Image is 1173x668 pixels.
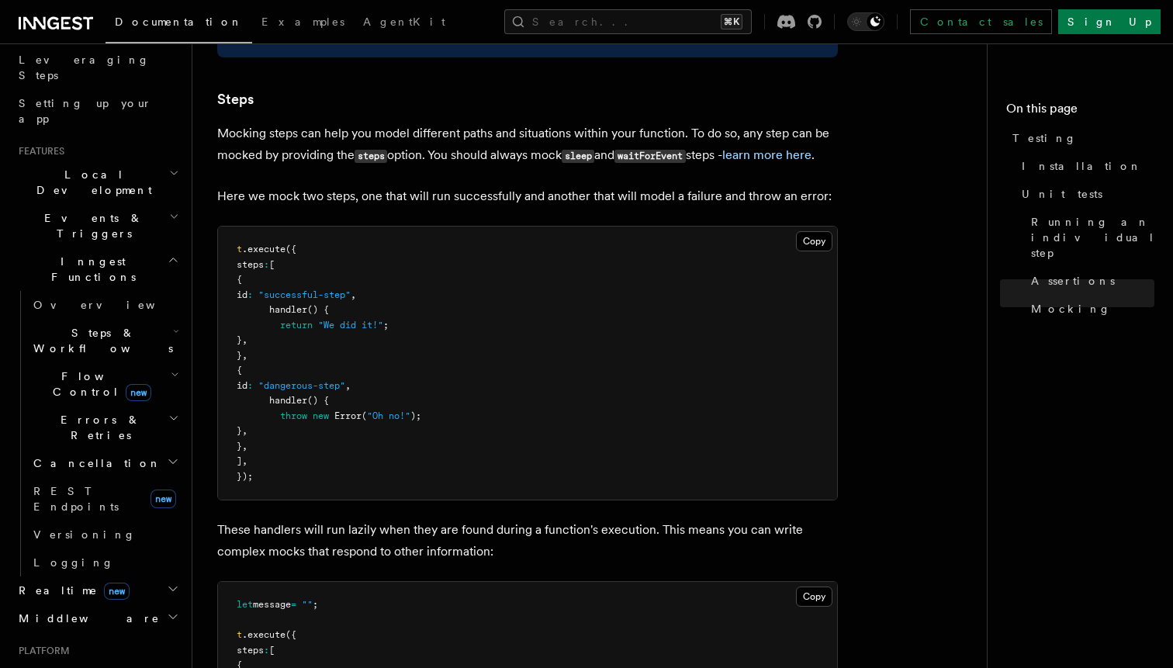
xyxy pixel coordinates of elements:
[247,289,253,300] span: :
[410,410,421,421] span: );
[242,441,247,452] span: ,
[104,583,130,600] span: new
[27,549,182,576] a: Logging
[217,88,254,110] a: Steps
[307,304,329,315] span: () {
[1016,152,1154,180] a: Installation
[12,254,168,285] span: Inngest Functions
[1031,301,1111,317] span: Mocking
[237,334,242,345] span: }
[27,291,182,319] a: Overview
[12,576,182,604] button: Realtimenew
[614,150,685,163] code: waitForEvent
[237,289,247,300] span: id
[242,334,247,345] span: ,
[1025,295,1154,323] a: Mocking
[1022,158,1142,174] span: Installation
[280,320,313,331] span: return
[721,14,742,29] kbd: ⌘K
[1031,214,1155,261] span: Running an individual step
[313,599,318,610] span: ;
[264,259,269,270] span: :
[27,362,182,406] button: Flow Controlnew
[318,320,383,331] span: "We did it!"
[12,583,130,598] span: Realtime
[247,380,253,391] span: :
[237,645,264,656] span: steps
[1006,99,1154,124] h4: On this page
[1025,267,1154,295] a: Assertions
[237,274,242,285] span: {
[27,406,182,449] button: Errors & Retries
[242,425,247,436] span: ,
[1025,208,1154,267] a: Running an individual step
[12,604,182,632] button: Middleware
[242,350,247,361] span: ,
[12,89,182,133] a: Setting up your app
[269,395,307,406] span: handler
[27,455,161,471] span: Cancellation
[351,289,356,300] span: ,
[151,490,176,508] span: new
[12,145,64,157] span: Features
[237,244,242,254] span: t
[217,123,838,167] p: Mocking steps can help you model different paths and situations within your function. To do so, a...
[237,259,264,270] span: steps
[1016,180,1154,208] a: Unit tests
[307,395,329,406] span: () {
[242,629,285,640] span: .execute
[302,599,313,610] span: ""
[12,247,182,291] button: Inngest Functions
[252,5,354,42] a: Examples
[354,5,455,42] a: AgentKit
[12,291,182,576] div: Inngest Functions
[280,410,307,421] span: throw
[269,645,275,656] span: [
[504,9,752,34] button: Search...⌘K
[27,369,171,400] span: Flow Control
[847,12,884,31] button: Toggle dark mode
[12,210,169,241] span: Events & Triggers
[285,629,296,640] span: ({
[796,587,832,607] button: Copy
[12,611,160,626] span: Middleware
[115,16,243,28] span: Documentation
[27,319,182,362] button: Steps & Workflows
[258,289,351,300] span: "successful-step"
[237,455,242,466] span: ]
[237,599,253,610] span: let
[33,556,114,569] span: Logging
[12,645,70,657] span: Platform
[722,147,811,162] a: learn more here
[258,380,345,391] span: "dangerous-step"
[12,167,169,198] span: Local Development
[1022,186,1102,202] span: Unit tests
[27,477,182,521] a: REST Endpointsnew
[910,9,1052,34] a: Contact sales
[237,471,253,482] span: });
[237,629,242,640] span: t
[253,599,291,610] span: message
[269,304,307,315] span: handler
[33,299,193,311] span: Overview
[19,97,152,125] span: Setting up your app
[237,441,242,452] span: }
[285,244,296,254] span: ({
[562,150,594,163] code: sleep
[237,380,247,391] span: id
[237,365,242,376] span: {
[269,259,275,270] span: [
[291,599,296,610] span: =
[1012,130,1077,146] span: Testing
[1006,124,1154,152] a: Testing
[27,412,168,443] span: Errors & Retries
[242,455,247,466] span: ,
[126,384,151,401] span: new
[27,449,182,477] button: Cancellation
[12,204,182,247] button: Events & Triggers
[367,410,410,421] span: "Oh no!"
[237,350,242,361] span: }
[313,410,329,421] span: new
[796,231,832,251] button: Copy
[345,380,351,391] span: ,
